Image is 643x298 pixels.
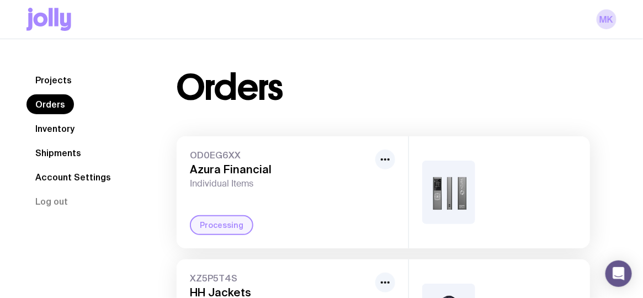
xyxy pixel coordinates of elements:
div: Open Intercom Messenger [605,260,632,287]
button: Log out [26,191,77,211]
div: Processing [190,215,253,235]
a: Inventory [26,119,83,139]
span: XZ5P5T4S [190,273,371,284]
a: Orders [26,94,74,114]
a: MK [597,9,617,29]
span: Individual Items [190,178,371,189]
a: Projects [26,70,81,90]
span: OD0EG6XX [190,150,371,161]
h1: Orders [177,70,283,105]
a: Account Settings [26,167,120,187]
a: Shipments [26,143,90,163]
h3: Azura Financial [190,163,371,176]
